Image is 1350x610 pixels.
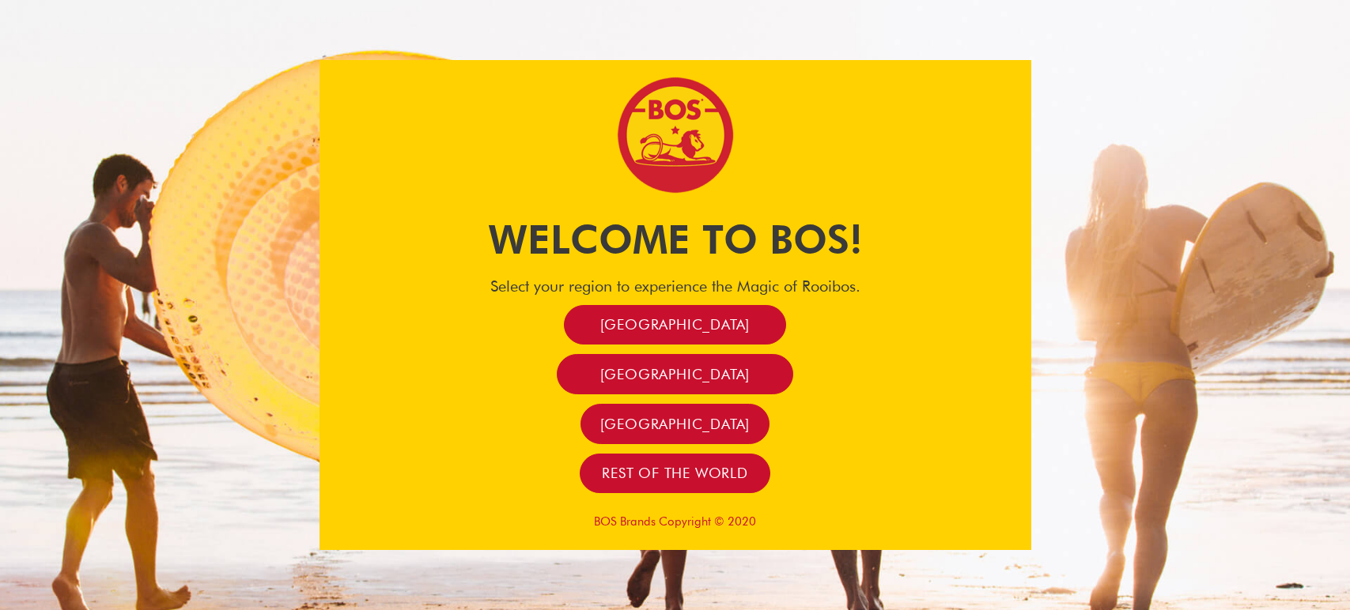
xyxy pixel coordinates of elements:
h4: Select your region to experience the Magic of Rooibos. [320,277,1031,296]
span: [GEOGRAPHIC_DATA] [600,365,751,383]
span: Rest of the world [602,464,748,482]
h1: Welcome to BOS! [320,212,1031,267]
a: [GEOGRAPHIC_DATA] [580,404,769,444]
a: Rest of the world [580,454,770,494]
p: BOS Brands Copyright © 2020 [320,514,1031,529]
a: [GEOGRAPHIC_DATA] [557,354,794,394]
span: [GEOGRAPHIC_DATA] [600,415,751,433]
img: Bos Brands [616,76,735,194]
span: [GEOGRAPHIC_DATA] [600,315,751,333]
a: [GEOGRAPHIC_DATA] [564,305,787,345]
